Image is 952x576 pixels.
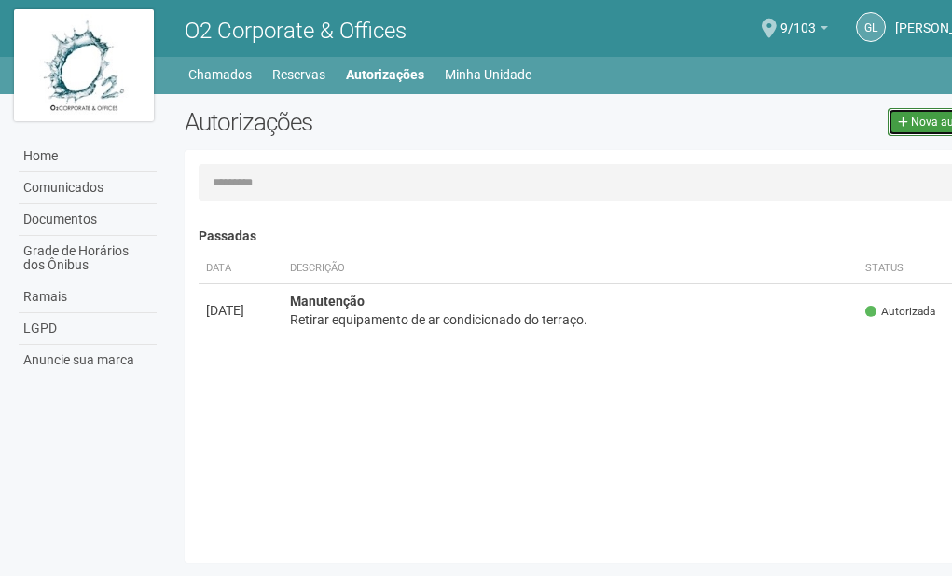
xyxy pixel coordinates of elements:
[346,62,424,88] a: Autorizações
[19,141,157,172] a: Home
[185,18,407,44] span: O2 Corporate & Offices
[199,254,283,284] th: Data
[290,294,365,309] strong: Manutenção
[865,304,935,320] span: Autorizada
[14,9,154,121] img: logo.jpg
[19,236,157,281] a: Grade de Horários dos Ônibus
[188,62,252,88] a: Chamados
[185,108,584,136] h2: Autorizações
[19,345,157,376] a: Anuncie sua marca
[780,3,816,35] span: 9/103
[272,62,325,88] a: Reservas
[19,204,157,236] a: Documentos
[206,301,275,320] div: [DATE]
[19,172,157,204] a: Comunicados
[283,254,858,284] th: Descrição
[780,23,828,38] a: 9/103
[445,62,531,88] a: Minha Unidade
[290,310,850,329] div: Retirar equipamento de ar condicionado do terraço.
[856,12,886,42] a: GL
[19,313,157,345] a: LGPD
[19,281,157,313] a: Ramais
